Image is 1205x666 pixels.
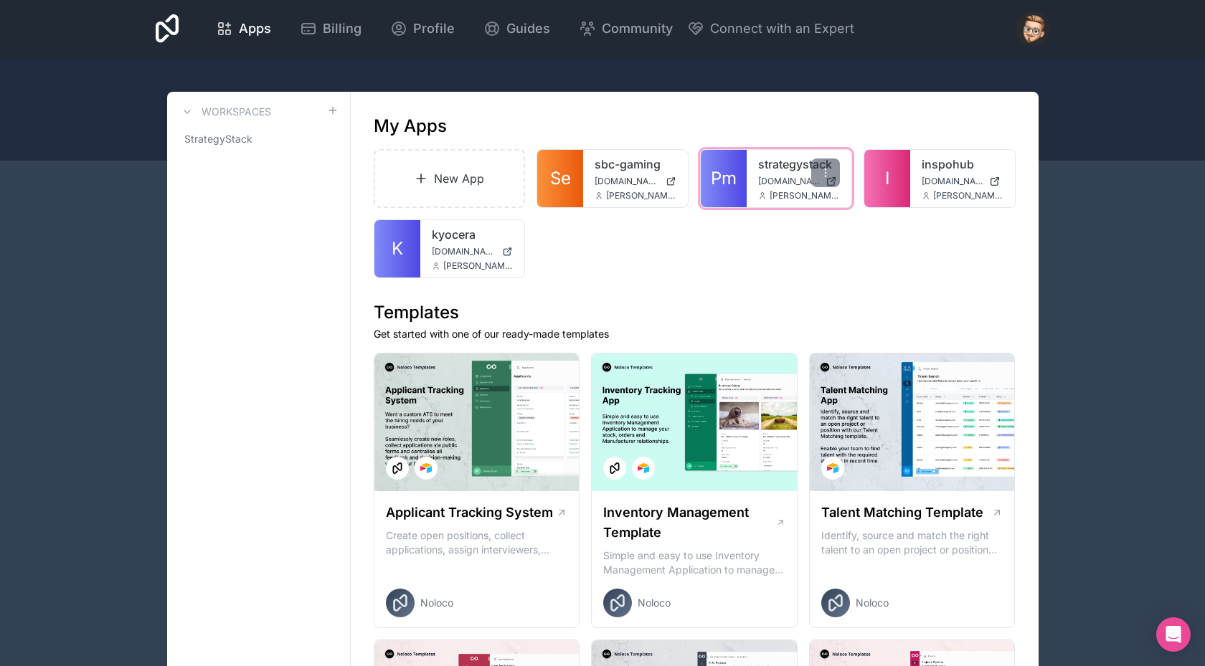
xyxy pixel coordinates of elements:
[374,327,1016,341] p: Get started with one of our ready-made templates
[374,220,420,277] a: K
[922,156,1003,173] a: inspohub
[595,176,660,187] span: [DOMAIN_NAME]
[701,150,747,207] a: Pm
[323,19,361,39] span: Billing
[386,503,553,523] h1: Applicant Tracking System
[392,237,403,260] span: K
[239,19,271,39] span: Apps
[506,19,550,39] span: Guides
[179,126,339,152] a: StrategyStack
[638,462,649,474] img: Airtable Logo
[379,13,466,44] a: Profile
[443,260,514,272] span: [PERSON_NAME][EMAIL_ADDRESS][DOMAIN_NAME]
[374,115,447,138] h1: My Apps
[413,19,455,39] span: Profile
[711,167,737,190] span: Pm
[827,462,838,474] img: Airtable Logo
[420,462,432,474] img: Airtable Logo
[758,176,840,187] a: [DOMAIN_NAME]
[1156,617,1191,652] div: Open Intercom Messenger
[472,13,562,44] a: Guides
[922,176,983,187] span: [DOMAIN_NAME]
[933,190,1003,201] span: [PERSON_NAME][EMAIL_ADDRESS][DOMAIN_NAME]
[179,103,271,120] a: Workspaces
[595,176,676,187] a: [DOMAIN_NAME]
[603,548,785,577] p: Simple and easy to use Inventory Management Application to manage your stock, orders and Manufact...
[202,105,271,119] h3: Workspaces
[432,246,514,257] a: [DOMAIN_NAME]
[638,596,671,610] span: Noloco
[184,132,252,146] span: StrategyStack
[770,190,840,201] span: [PERSON_NAME][EMAIL_ADDRESS][DOMAIN_NAME]
[864,150,910,207] a: I
[758,156,840,173] a: strategystack
[710,19,854,39] span: Connect with an Expert
[885,167,889,190] span: I
[204,13,283,44] a: Apps
[856,596,889,610] span: Noloco
[374,149,526,208] a: New App
[374,301,1016,324] h1: Templates
[595,156,676,173] a: sbc-gaming
[537,150,583,207] a: Se
[420,596,453,610] span: Noloco
[386,528,568,557] p: Create open positions, collect applications, assign interviewers, centralise candidate feedback a...
[687,19,854,39] button: Connect with an Expert
[922,176,1003,187] a: [DOMAIN_NAME]
[821,503,983,523] h1: Talent Matching Template
[567,13,684,44] a: Community
[603,503,775,543] h1: Inventory Management Template
[602,19,673,39] span: Community
[821,528,1003,557] p: Identify, source and match the right talent to an open project or position with our Talent Matchi...
[606,190,676,201] span: [PERSON_NAME][EMAIL_ADDRESS][DOMAIN_NAME]
[432,246,497,257] span: [DOMAIN_NAME]
[288,13,373,44] a: Billing
[432,226,514,243] a: kyocera
[550,167,571,190] span: Se
[758,176,820,187] span: [DOMAIN_NAME]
